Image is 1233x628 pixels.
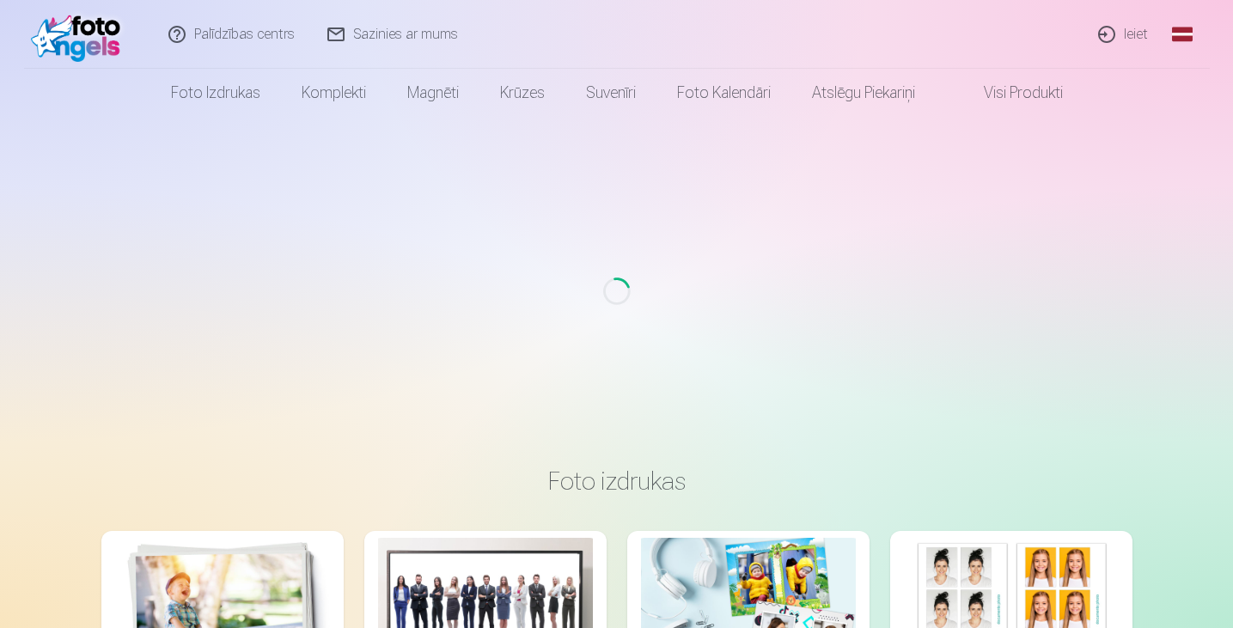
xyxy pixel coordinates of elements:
[791,69,936,117] a: Atslēgu piekariņi
[150,69,281,117] a: Foto izdrukas
[281,69,387,117] a: Komplekti
[936,69,1083,117] a: Visi produkti
[387,69,479,117] a: Magnēti
[479,69,565,117] a: Krūzes
[656,69,791,117] a: Foto kalendāri
[31,7,130,62] img: /fa1
[115,466,1119,497] h3: Foto izdrukas
[565,69,656,117] a: Suvenīri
